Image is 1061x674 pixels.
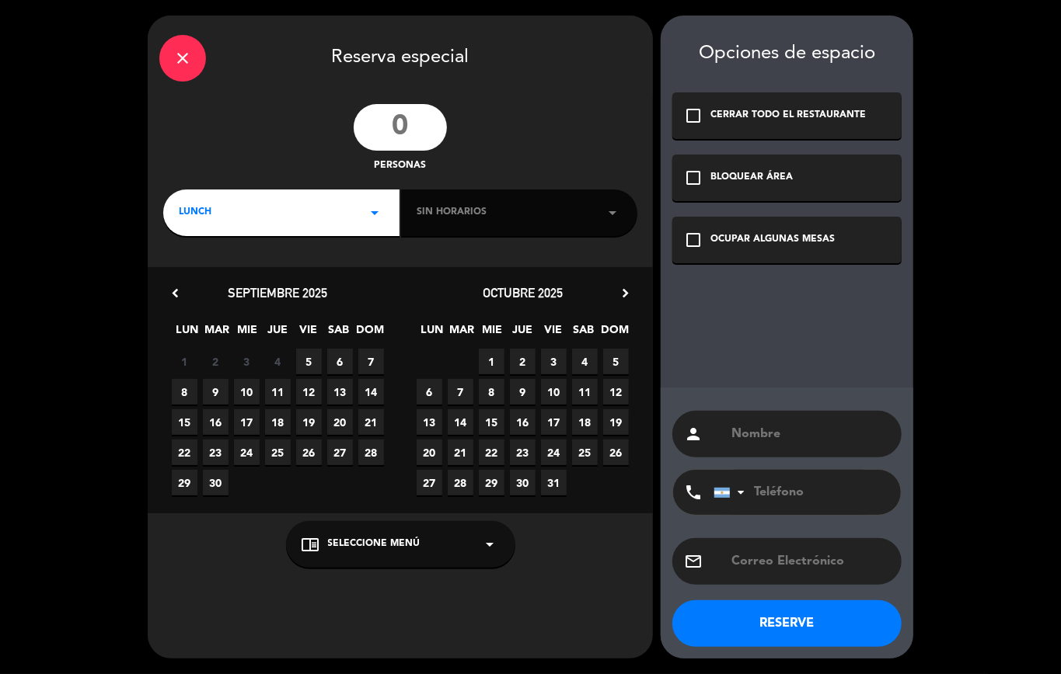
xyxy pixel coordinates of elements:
[684,231,703,249] i: check_box_outline_blank
[172,349,197,374] span: 1
[204,321,230,346] span: MAR
[419,321,445,346] span: LUN
[479,409,504,435] span: 15
[417,470,442,495] span: 27
[480,321,505,346] span: MIE
[479,379,504,405] span: 8
[479,439,504,465] span: 22
[603,379,629,405] span: 12
[296,409,322,435] span: 19
[448,470,473,495] span: 28
[296,349,322,374] span: 5
[234,439,260,465] span: 24
[172,439,197,465] span: 22
[730,551,890,572] input: Correo Electrónico
[481,535,500,554] i: arrow_drop_down
[203,470,229,495] span: 30
[448,409,473,435] span: 14
[296,379,322,405] span: 12
[358,349,384,374] span: 7
[672,600,902,647] button: RESERVE
[234,349,260,374] span: 3
[714,471,750,514] div: Argentina: +54
[172,409,197,435] span: 15
[603,203,622,222] i: arrow_drop_down
[510,470,536,495] span: 30
[356,321,382,346] span: DOM
[541,349,567,374] span: 3
[296,439,322,465] span: 26
[358,379,384,405] span: 14
[710,232,835,248] div: OCUPAR ALGUNAS MESAS
[603,409,629,435] span: 19
[327,409,353,435] span: 20
[483,285,563,301] span: octubre 2025
[234,379,260,405] span: 10
[684,106,703,125] i: check_box_outline_blank
[417,205,487,221] span: Sin horarios
[265,379,291,405] span: 11
[354,104,447,151] input: 0
[179,205,211,221] span: LUNCH
[449,321,475,346] span: MAR
[302,535,320,554] i: chrome_reader_mode
[572,379,598,405] span: 11
[328,537,421,552] span: Seleccione Menú
[448,439,473,465] span: 21
[601,321,626,346] span: DOM
[541,470,567,495] span: 31
[572,349,598,374] span: 4
[326,321,351,346] span: SAB
[327,439,353,465] span: 27
[603,349,629,374] span: 5
[479,470,504,495] span: 29
[265,439,291,465] span: 25
[148,16,653,96] div: Reserva especial
[172,379,197,405] span: 8
[710,170,793,186] div: BLOQUEAR ÁREA
[417,439,442,465] span: 20
[572,439,598,465] span: 25
[572,409,598,435] span: 18
[540,321,566,346] span: VIE
[541,439,567,465] span: 24
[295,321,321,346] span: VIE
[510,379,536,405] span: 9
[417,379,442,405] span: 6
[672,43,902,65] div: Opciones de espacio
[684,483,703,502] i: phone
[203,409,229,435] span: 16
[173,49,192,68] i: close
[684,425,703,443] i: person
[375,158,427,174] span: personas
[710,108,866,123] div: CERRAR TODO EL RESTAURANTE
[510,409,536,435] span: 16
[730,423,890,445] input: Nombre
[603,439,629,465] span: 26
[265,349,291,374] span: 4
[234,409,260,435] span: 17
[358,409,384,435] span: 21
[684,168,703,187] i: check_box_outline_blank
[541,409,567,435] span: 17
[327,379,353,405] span: 13
[510,321,536,346] span: JUE
[174,321,200,346] span: LUN
[684,552,703,571] i: email
[327,349,353,374] span: 6
[203,379,229,405] span: 9
[479,349,504,374] span: 1
[265,409,291,435] span: 18
[235,321,260,346] span: MIE
[510,439,536,465] span: 23
[448,379,473,405] span: 7
[203,349,229,374] span: 2
[714,470,885,515] input: Teléfono
[203,439,229,465] span: 23
[617,285,633,301] i: chevron_right
[417,409,442,435] span: 13
[510,349,536,374] span: 2
[358,439,384,465] span: 28
[571,321,596,346] span: SAB
[229,285,328,301] span: septiembre 2025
